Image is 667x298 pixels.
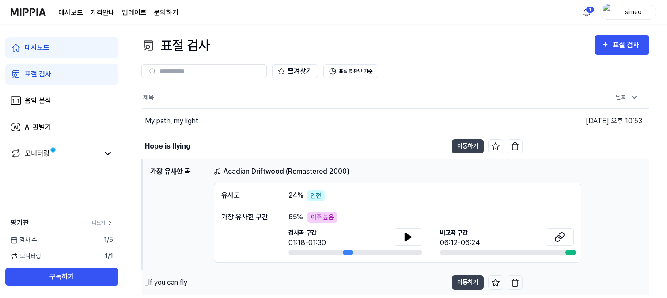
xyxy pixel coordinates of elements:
span: 검사곡 구간 [288,228,326,237]
div: 유사도 [221,190,271,201]
td: [DATE] 오후 11:37 [523,134,649,159]
a: 가격안내 [90,8,115,18]
span: 1 / 5 [104,235,113,245]
div: AI 판별기 [25,122,51,133]
div: Hope is flying [145,141,190,152]
div: 날짜 [612,90,642,105]
button: 이동하기 [452,139,484,153]
button: 이동하기 [452,275,484,290]
div: 표절 검사 [25,69,51,80]
button: 알림1 [580,5,594,19]
div: My path, my light [145,116,198,126]
a: Acadian Driftwood (Remastered 2000) [214,166,350,177]
div: 모니터링 [25,148,49,159]
a: 표절 검사 [5,64,118,85]
div: 06:12-06:24 [440,237,480,248]
a: 문의하기 [154,8,178,18]
h1: 가장 유사한 곡 [150,166,207,263]
button: 즐겨찾기 [272,64,318,78]
a: 모니터링 [11,148,99,159]
div: 대시보드 [25,42,49,53]
th: 제목 [142,87,523,108]
a: AI 판별기 [5,117,118,138]
a: 대시보드 [5,37,118,58]
span: 24 % [288,190,303,201]
a: 업데이트 [122,8,147,18]
img: profile [603,4,614,21]
button: profilesimeo [600,5,656,20]
td: [DATE] 오후 10:08 [523,270,649,295]
a: 음악 분석 [5,90,118,111]
div: 표절 검사 [613,39,642,51]
button: 표절률 판단 기준 [323,64,378,78]
img: 알림 [581,7,592,18]
div: 1 [586,6,595,13]
span: 65 % [288,212,303,222]
a: 더보기 [92,219,113,227]
div: 아주 높음 [307,212,337,223]
td: [DATE] 오후 10:53 [523,108,649,134]
div: _If you can fly [145,277,187,288]
div: 안전 [307,190,325,201]
a: 대시보드 [58,8,83,18]
img: delete [511,142,519,151]
div: 표절 검사 [141,35,210,55]
span: 비교곡 구간 [440,228,480,237]
div: 01:18-01:30 [288,237,326,248]
span: 평가판 [11,218,29,228]
div: 음악 분석 [25,96,51,106]
div: 가장 유사한 구간 [221,212,271,222]
button: 표절 검사 [595,35,649,55]
span: 1 / 1 [105,252,113,261]
button: 구독하기 [5,268,118,286]
span: 모니터링 [11,252,41,261]
img: delete [511,278,519,287]
span: 검사 수 [11,235,37,245]
div: simeo [616,7,651,17]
